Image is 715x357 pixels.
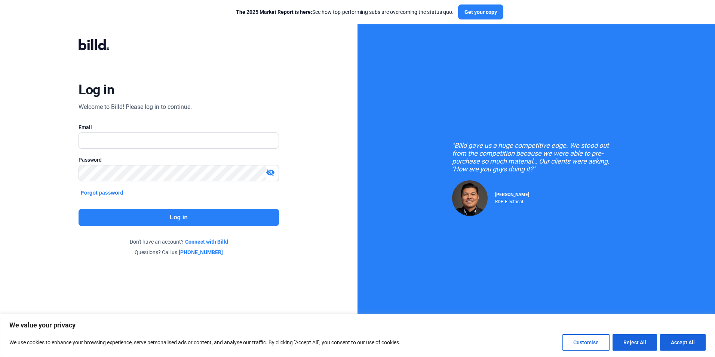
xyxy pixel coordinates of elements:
div: Log in [79,82,114,98]
mat-icon: visibility_off [266,168,275,177]
a: [PHONE_NUMBER] [179,248,223,256]
div: RDP Electrical [495,197,529,204]
div: See how top-performing subs are overcoming the status quo. [236,8,454,16]
div: Questions? Call us [79,248,279,256]
div: "Billd gave us a huge competitive edge. We stood out from the competition because we were able to... [452,141,620,173]
div: Password [79,156,279,164]
button: Accept All [660,334,706,351]
div: Welcome to Billd! Please log in to continue. [79,103,192,112]
div: Don't have an account? [79,238,279,245]
img: Raul Pacheco [452,180,488,216]
button: Forgot password [79,189,126,197]
button: Log in [79,209,279,226]
div: Email [79,123,279,131]
button: Get your copy [458,4,503,19]
p: We use cookies to enhance your browsing experience, serve personalised ads or content, and analys... [9,338,401,347]
button: Reject All [613,334,657,351]
span: [PERSON_NAME] [495,192,529,197]
span: The 2025 Market Report is here: [236,9,312,15]
button: Customise [562,334,610,351]
p: We value your privacy [9,321,706,330]
a: Connect with Billd [185,238,228,245]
